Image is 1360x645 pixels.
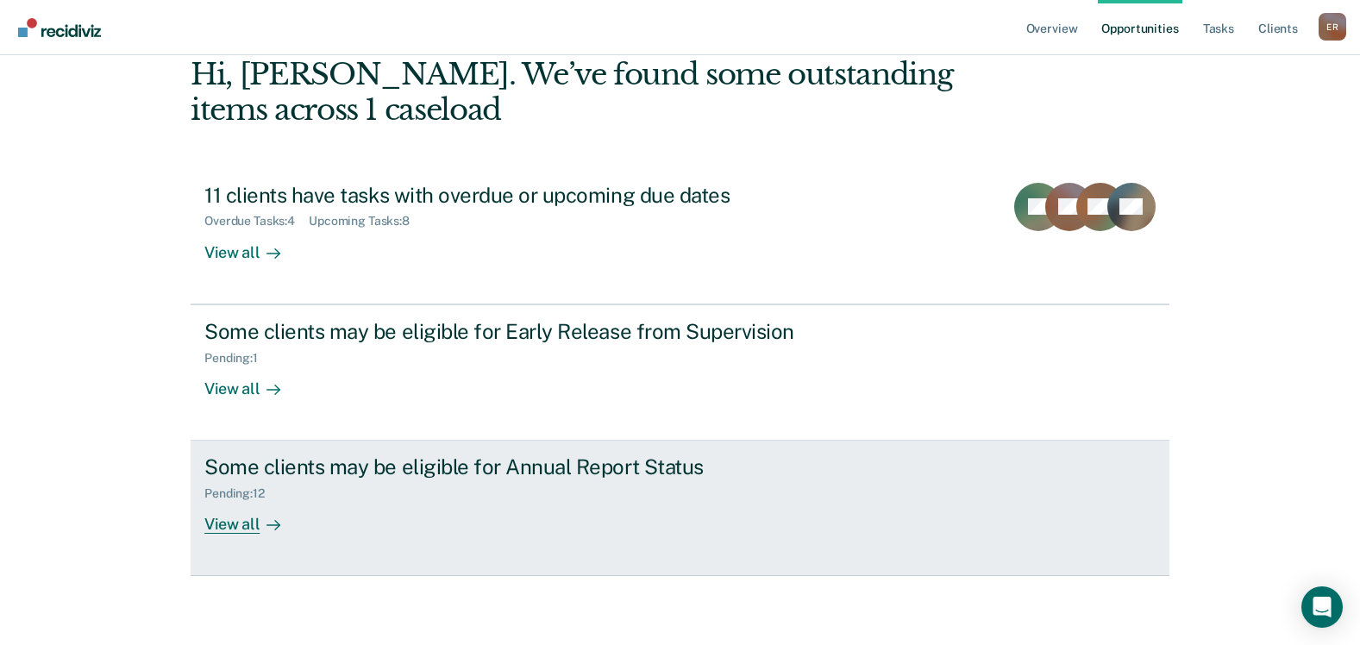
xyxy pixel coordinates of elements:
div: View all [204,365,301,398]
div: Some clients may be eligible for Early Release from Supervision [204,319,810,344]
div: Pending : 1 [204,351,272,366]
a: Some clients may be eligible for Early Release from SupervisionPending:1View all [191,304,1169,441]
div: E R [1319,13,1346,41]
div: Hi, [PERSON_NAME]. We’ve found some outstanding items across 1 caseload [191,57,974,128]
a: Some clients may be eligible for Annual Report StatusPending:12View all [191,441,1169,576]
div: 11 clients have tasks with overdue or upcoming due dates [204,183,810,208]
div: Some clients may be eligible for Annual Report Status [204,454,810,479]
div: Upcoming Tasks : 8 [309,214,423,229]
div: Pending : 12 [204,486,279,501]
img: Recidiviz [18,18,101,37]
button: Profile dropdown button [1319,13,1346,41]
a: 11 clients have tasks with overdue or upcoming due datesOverdue Tasks:4Upcoming Tasks:8View all [191,169,1169,304]
div: Overdue Tasks : 4 [204,214,309,229]
div: View all [204,229,301,262]
div: Open Intercom Messenger [1301,586,1343,628]
div: View all [204,501,301,535]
